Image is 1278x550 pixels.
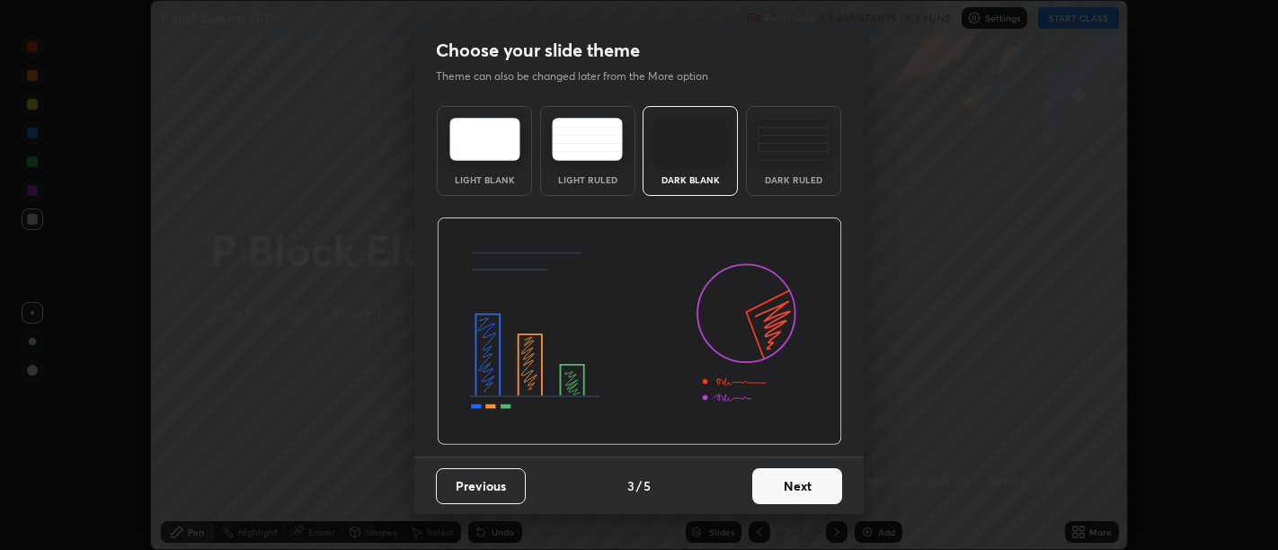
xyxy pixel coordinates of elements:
button: Next [752,468,842,504]
img: darkTheme.f0cc69e5.svg [655,118,726,161]
img: lightTheme.e5ed3b09.svg [449,118,520,161]
p: Theme can also be changed later from the More option [436,68,727,84]
img: darkRuledTheme.de295e13.svg [758,118,829,161]
div: Light Blank [448,175,520,184]
div: Dark Ruled [758,175,830,184]
div: Dark Blank [654,175,726,184]
h2: Choose your slide theme [436,39,640,62]
button: Previous [436,468,526,504]
h4: 3 [627,476,635,495]
img: lightRuledTheme.5fabf969.svg [552,118,623,161]
img: darkThemeBanner.d06ce4a2.svg [437,217,842,446]
h4: / [636,476,642,495]
h4: 5 [643,476,651,495]
div: Light Ruled [552,175,624,184]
